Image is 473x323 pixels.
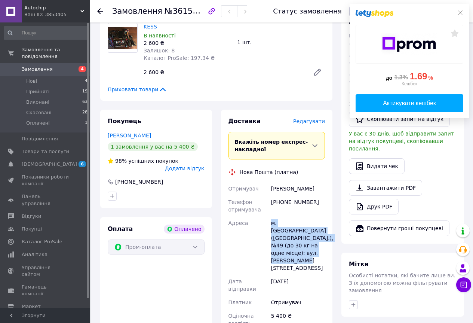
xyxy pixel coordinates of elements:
span: Оплата [108,225,133,232]
div: Нова Пошта (платна) [238,168,300,176]
span: Замовлення [22,66,53,73]
div: м. [GEOGRAPHIC_DATA] ([GEOGRAPHIC_DATA].), №49 (до 30 кг на одне місце): вул. [PERSON_NAME][STREE... [270,216,326,275]
a: Завантажити PDF [349,180,422,196]
span: Autochip [24,4,80,11]
span: Маркет [22,303,41,310]
span: Відгуки [22,213,41,220]
span: Оплачені [26,120,50,127]
div: [PHONE_NUMBER] [114,178,164,186]
div: успішних покупок [108,157,178,165]
span: Дата відправки [228,278,256,292]
span: Залишок: 8 [144,48,175,54]
span: Показники роботи компанії [22,174,69,187]
span: Отримувач [228,186,259,192]
span: У вас є 30 днів, щоб відправити запит на відгук покупцеві, скопіювавши посилання. [349,131,454,152]
button: Чат з покупцем [456,277,471,292]
div: 2 600 ₴ [144,39,231,47]
span: 98% [115,158,127,164]
span: Доставка [228,118,261,125]
span: Скасовані [26,109,52,116]
div: Отримувач [270,296,326,309]
a: WhatsApp [349,80,388,95]
span: Написати покупцеві [349,33,405,39]
div: Оплачено [164,225,204,234]
span: 4 [85,78,87,85]
span: [DEMOGRAPHIC_DATA] [22,161,77,168]
span: Покупець [108,118,141,125]
span: Особисті нотатки, які бачите лише ви. З їх допомогою можна фільтрувати замовлення [349,272,455,293]
span: Аналітика [22,251,47,258]
div: [PERSON_NAME] [270,182,326,195]
span: Каталог ProSale: 197.34 ₴ [144,55,215,61]
button: Видати чек [349,158,405,174]
span: В наявності [144,33,176,39]
span: Нові [26,78,37,85]
img: KESS [108,27,137,49]
div: Статус замовлення [273,7,342,15]
span: Прийняті [26,88,49,95]
span: Запит на відгук про компанію [349,101,432,107]
span: Замовлення [112,7,162,16]
span: Адреса [228,220,248,226]
a: Редагувати [310,65,325,80]
span: Повідомлення [22,135,58,142]
div: [DATE] [270,275,326,296]
span: 63 [82,99,87,106]
span: 4 [79,66,86,72]
span: Телефон отримувача [228,199,261,213]
span: Мітки [349,260,369,268]
span: Вкажіть номер експрес-накладної [235,139,308,152]
span: Управління сайтом [22,264,69,278]
a: KESS [144,24,157,30]
button: Повернути гроші покупцеві [349,220,449,236]
span: Гаманець компанії [22,284,69,297]
a: [PERSON_NAME] [108,132,151,138]
span: №361561075 [165,6,218,16]
span: Виконані [26,99,49,106]
span: Каталог ProSale [22,238,62,245]
div: Повернутися назад [97,7,103,15]
input: Пошук [4,26,88,40]
span: Товари та послуги [22,148,69,155]
button: Надіслати інструкцію [349,42,433,58]
span: 28 [82,109,87,116]
span: Приховати товари [108,86,167,93]
span: Панель управління [22,193,69,207]
a: Друк PDF [349,199,399,214]
div: 1 замовлення у вас на 5 400 ₴ [108,142,198,151]
span: Редагувати [293,118,325,124]
div: 1 шт. [234,37,328,48]
span: Додати відгук [165,165,204,171]
div: 2 600 ₴ [141,67,307,77]
span: Платник [228,299,252,305]
button: Скопіювати запит на відгук [349,111,450,127]
span: 1 [85,120,87,127]
span: 6 [79,161,86,167]
div: Ваш ID: 3853405 [24,11,90,18]
span: Покупці [22,226,42,232]
span: Замовлення та повідомлення [22,46,90,60]
div: [PHONE_NUMBER] [270,195,326,216]
span: 19 [82,88,87,95]
button: Чат [349,61,383,77]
